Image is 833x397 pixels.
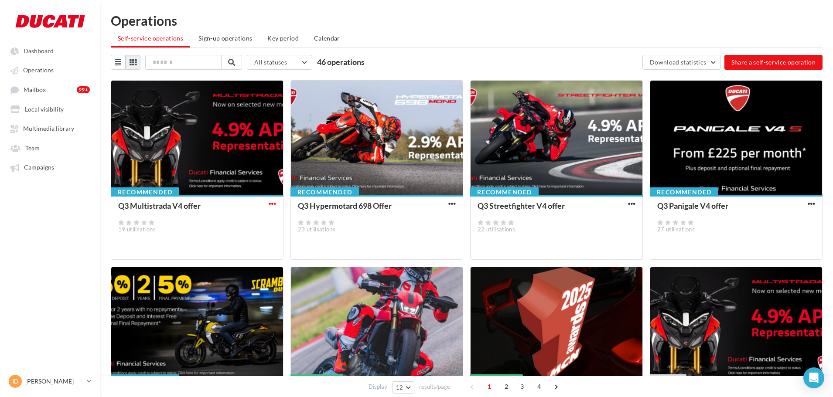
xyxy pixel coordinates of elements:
a: Campaigns [5,159,95,175]
span: ID [12,377,18,386]
div: Recommended [111,187,179,197]
a: Mailbox 99+ [5,81,95,98]
a: ID [PERSON_NAME] [7,373,93,390]
div: Published [470,374,523,384]
span: Campaigns [24,164,54,171]
div: Operations [111,14,823,27]
span: 19 utilisations [118,226,156,233]
div: Recommended [111,374,179,384]
div: Q3 Panigale V4 offer [657,201,728,210]
div: Recommended [650,187,718,197]
span: 1 [482,380,496,394]
div: Recommended [470,187,539,197]
div: Recommended [290,187,359,197]
span: Local visibility [25,105,64,113]
span: Sign-up operations [198,34,252,42]
span: 27 utilisations [657,226,695,233]
button: 12 [392,381,414,394]
span: 22 utilisations [478,226,515,233]
div: Draft [650,374,686,384]
div: Q3 Multistrada V4 offer [118,201,201,210]
a: Local visibility [5,101,95,117]
p: [PERSON_NAME] [25,377,83,386]
div: Open Intercom Messenger [803,367,824,388]
span: Key period [267,34,299,42]
div: Published [290,374,343,384]
button: All statuses [247,55,312,70]
button: Share a self-service operation [724,55,823,70]
span: Multimedia library [23,125,74,132]
div: Q3 Hypermotard 698 Offer [298,201,392,210]
span: Mailbox [24,86,46,93]
span: Operations [23,67,54,74]
span: Display [369,383,387,391]
span: 3 [515,380,529,394]
a: Team [5,140,95,156]
span: 12 [396,384,403,391]
span: results/page [419,383,450,391]
a: Multimedia library [5,120,95,136]
span: 2 [499,380,513,394]
div: Q3 Streetfighter V4 offer [478,201,565,210]
span: Dashboard [24,47,54,54]
span: 4 [532,380,546,394]
span: Team [25,144,40,152]
span: All statuses [254,58,287,66]
span: 46 operations [317,57,365,67]
a: Operations [5,62,95,78]
span: 23 utilisations [298,226,335,233]
button: Download statistics [642,55,721,70]
div: 99+ [77,86,90,93]
a: Dashboard [5,43,95,58]
span: Calendar [314,34,340,42]
span: Download statistics [650,58,707,66]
